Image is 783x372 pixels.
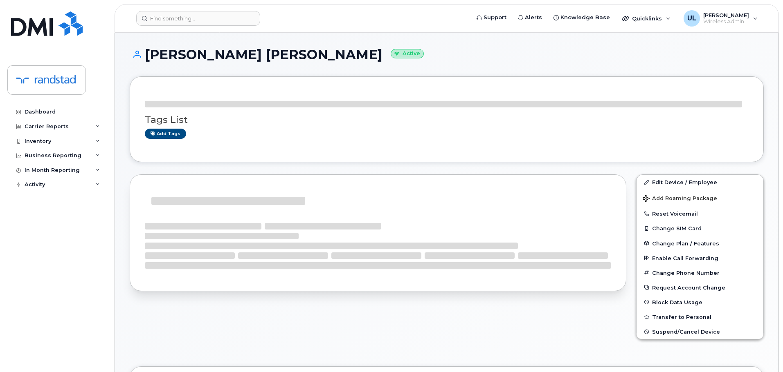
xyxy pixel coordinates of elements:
a: Edit Device / Employee [637,175,763,189]
button: Suspend/Cancel Device [637,324,763,339]
button: Transfer to Personal [637,310,763,324]
span: Change Plan / Features [652,240,719,246]
button: Request Account Change [637,280,763,295]
button: Change Phone Number [637,265,763,280]
span: Suspend/Cancel Device [652,329,720,335]
span: Add Roaming Package [643,195,717,203]
button: Change SIM Card [637,221,763,236]
button: Add Roaming Package [637,189,763,206]
small: Active [391,49,424,58]
button: Change Plan / Features [637,236,763,251]
h1: [PERSON_NAME] [PERSON_NAME] [130,47,764,62]
button: Reset Voicemail [637,206,763,221]
button: Enable Call Forwarding [637,251,763,265]
h3: Tags List [145,115,749,125]
a: Add tags [145,129,186,139]
span: Enable Call Forwarding [652,255,718,261]
button: Block Data Usage [637,295,763,310]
